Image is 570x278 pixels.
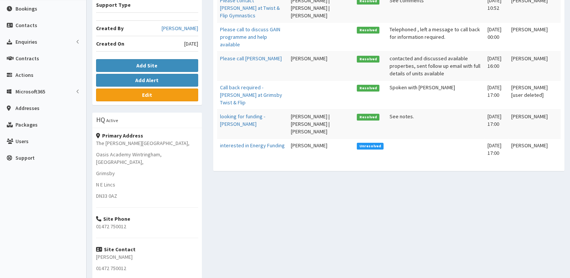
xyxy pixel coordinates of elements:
[357,114,379,121] span: Resolved
[15,72,34,78] span: Actions
[508,80,561,109] td: [PERSON_NAME] [user deleted]
[484,22,508,51] td: [DATE] 00:00
[15,5,37,12] span: Bookings
[96,192,198,200] p: DN33 0AZ
[484,109,508,138] td: [DATE] 17:00
[96,2,131,8] b: Support Type
[484,80,508,109] td: [DATE] 17:00
[357,85,379,92] span: Resolved
[96,246,136,253] strong: Site Contact
[387,109,484,138] td: See notes.
[220,84,282,106] a: Call back required - [PERSON_NAME] at Grimsby Twist & Flip
[357,143,384,150] span: Unresolved
[96,139,198,147] p: The [PERSON_NAME][GEOGRAPHIC_DATA],
[15,105,40,112] span: Addresses
[15,88,45,95] span: Microsoft365
[15,38,37,45] span: Enquiries
[15,121,38,128] span: Packages
[96,151,198,166] p: Oasis Academy Wintringham, [GEOGRAPHIC_DATA],
[15,154,35,161] span: Support
[96,116,105,123] h3: HQ
[96,25,124,32] b: Created By
[508,109,561,138] td: [PERSON_NAME]
[357,56,379,63] span: Resolved
[136,62,157,69] b: Add Site
[96,253,198,261] p: [PERSON_NAME]
[15,22,37,29] span: Contacts
[96,40,124,47] b: Created On
[96,264,198,272] p: 01472 750012
[484,51,508,80] td: [DATE] 16:00
[162,24,198,32] a: [PERSON_NAME]
[288,51,354,80] td: [PERSON_NAME]
[220,142,285,149] a: interested in Energy Funding
[15,55,39,62] span: Contracts
[15,138,29,145] span: Users
[288,109,354,138] td: [PERSON_NAME] | [PERSON_NAME] | [PERSON_NAME]
[387,22,484,51] td: Telephoned , left a message to call back for information required.
[96,89,198,101] a: Edit
[142,92,152,98] b: Edit
[96,170,198,177] p: Grimsby
[508,22,561,51] td: [PERSON_NAME]
[508,138,561,160] td: [PERSON_NAME]
[96,223,198,230] p: 01472 750012
[357,27,379,34] span: Resolved
[484,138,508,160] td: [DATE] 17:00
[288,138,354,160] td: [PERSON_NAME]
[96,215,130,222] strong: Site Phone
[220,113,265,127] a: looking for funding -[PERSON_NAME]
[96,132,143,139] strong: Primary Address
[106,118,118,123] small: Active
[220,26,280,48] a: Please call to discuss GAIN programme and help available
[96,181,198,188] p: N E Lincs
[387,80,484,109] td: Spoken with [PERSON_NAME]
[508,51,561,80] td: [PERSON_NAME]
[387,51,484,80] td: contacted and discussed available properties, sent follow up email with full details of units ava...
[184,40,198,47] span: [DATE]
[135,77,159,84] b: Add Alert
[96,74,198,87] button: Add Alert
[220,55,282,62] a: Please call [PERSON_NAME]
